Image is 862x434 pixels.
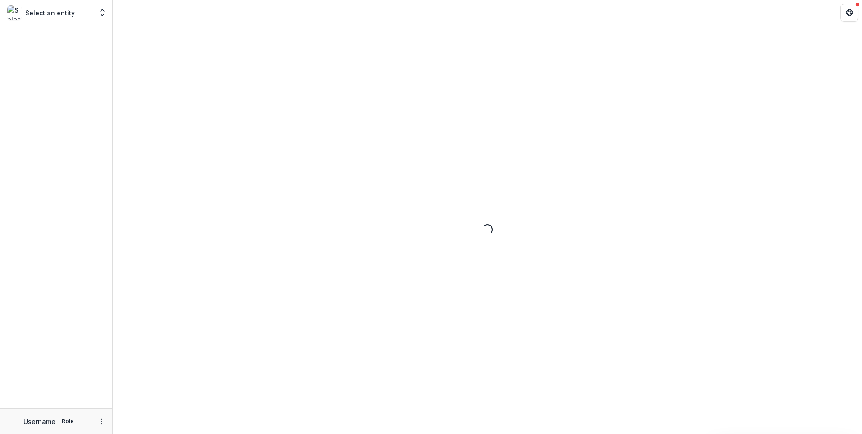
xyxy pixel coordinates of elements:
p: Select an entity [25,8,75,18]
button: More [96,416,107,427]
p: Username [23,417,55,426]
p: Role [59,417,77,425]
button: Get Help [840,4,858,22]
img: Select an entity [7,5,22,20]
button: Open entity switcher [96,4,109,22]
